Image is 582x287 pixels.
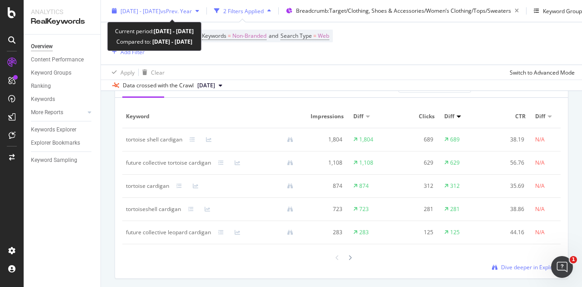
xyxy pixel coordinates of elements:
div: Compared to: [116,36,192,47]
div: 125 [399,228,433,237]
a: Keywords [31,95,94,104]
button: 2 Filters Applied [211,4,275,18]
div: Explorer Bookmarks [31,138,80,148]
span: Breadcrumb: Target/Clothing, Shoes & Accessories/Women’s Clothing/Tops/Sweaters [296,7,511,15]
span: Clicks [399,112,435,121]
a: Keyword Groups [31,68,94,78]
button: Breadcrumb:Target/Clothing, Shoes & Accessories/Women’s Clothing/Tops/Sweaters [282,4,522,18]
div: Keywords Explorer [31,125,76,135]
div: Data crossed with the Crawl [123,81,194,90]
div: 1,108 [308,159,342,167]
div: N/A [535,228,545,237]
div: Keyword Sampling [31,156,77,165]
div: N/A [535,136,545,144]
div: Content Performance [31,55,84,65]
span: vs Prev. Year [161,7,192,15]
a: Explorer Bookmarks [31,138,94,148]
div: 874 [359,182,369,190]
div: 689 [450,136,460,144]
div: More Reports [31,108,63,117]
b: [DATE] - [DATE] [151,38,192,45]
span: Search Type [281,32,312,40]
div: 1,108 [359,159,373,167]
div: 281 [399,205,433,213]
div: 312 [399,182,433,190]
div: 38.86 [490,205,524,213]
span: CTR [490,112,526,121]
div: 38.19 [490,136,524,144]
div: 35.69 [490,182,524,190]
button: Clear [139,65,165,80]
span: = [313,32,316,40]
div: 689 [399,136,433,144]
span: 1 [570,256,577,263]
div: 44.16 [490,228,524,237]
span: Diff [535,112,545,121]
span: = [228,32,231,40]
span: [DATE] - [DATE] [120,7,161,15]
div: N/A [535,205,545,213]
div: Add Filter [120,48,145,55]
div: 629 [399,159,433,167]
span: Diff [444,112,454,121]
a: Ranking [31,81,94,91]
b: [DATE] - [DATE] [154,27,194,35]
div: tortoiseshell cardigan [126,205,181,213]
span: Keywords [202,32,226,40]
div: Ranking [31,81,51,91]
div: 283 [359,228,369,237]
div: 56.76 [490,159,524,167]
div: Clear [151,68,165,76]
div: 723 [308,205,342,213]
button: Add Filter [108,46,145,57]
span: Non-Branded [232,30,266,42]
div: 2 Filters Applied [223,7,264,15]
a: More Reports [31,108,85,117]
div: 281 [450,205,460,213]
span: Keyword [126,112,298,121]
button: Apply [108,65,135,80]
div: tortoise cardigan [126,182,169,190]
div: future collective tortoise cardigan [126,159,211,167]
div: N/A [535,182,545,190]
a: Content Performance [31,55,94,65]
a: Keywords Explorer [31,125,94,135]
span: Diff [353,112,363,121]
div: N/A [535,159,545,167]
a: Keyword Sampling [31,156,94,165]
div: 283 [308,228,342,237]
div: 312 [450,182,460,190]
div: Current period: [115,26,194,36]
div: Analytics [31,7,93,16]
button: [DATE] - [DATE]vsPrev. Year [108,4,203,18]
div: 1,804 [359,136,373,144]
span: Web [318,30,329,42]
div: Apply [120,68,135,76]
button: [DATE] [194,80,226,91]
div: 1,804 [308,136,342,144]
div: 125 [450,228,460,237]
div: RealKeywords [31,16,93,27]
iframe: Intercom live chat [551,256,573,278]
div: tortoise shell cardigan [126,136,182,144]
div: Keywords [31,95,55,104]
div: 874 [308,182,342,190]
a: Dive deeper in Explorer [492,263,561,271]
span: 2024 Dec. 18th [197,81,215,90]
div: 723 [359,205,369,213]
div: Overview [31,42,53,51]
div: Switch to Advanced Mode [510,68,575,76]
button: Switch to Advanced Mode [506,65,575,80]
span: and [269,32,278,40]
span: Impressions [308,112,344,121]
div: Keyword Groups [31,68,71,78]
div: 629 [450,159,460,167]
span: Dive deeper in Explorer [501,263,561,271]
a: Overview [31,42,94,51]
div: future collective leopard cardigan [126,228,211,237]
